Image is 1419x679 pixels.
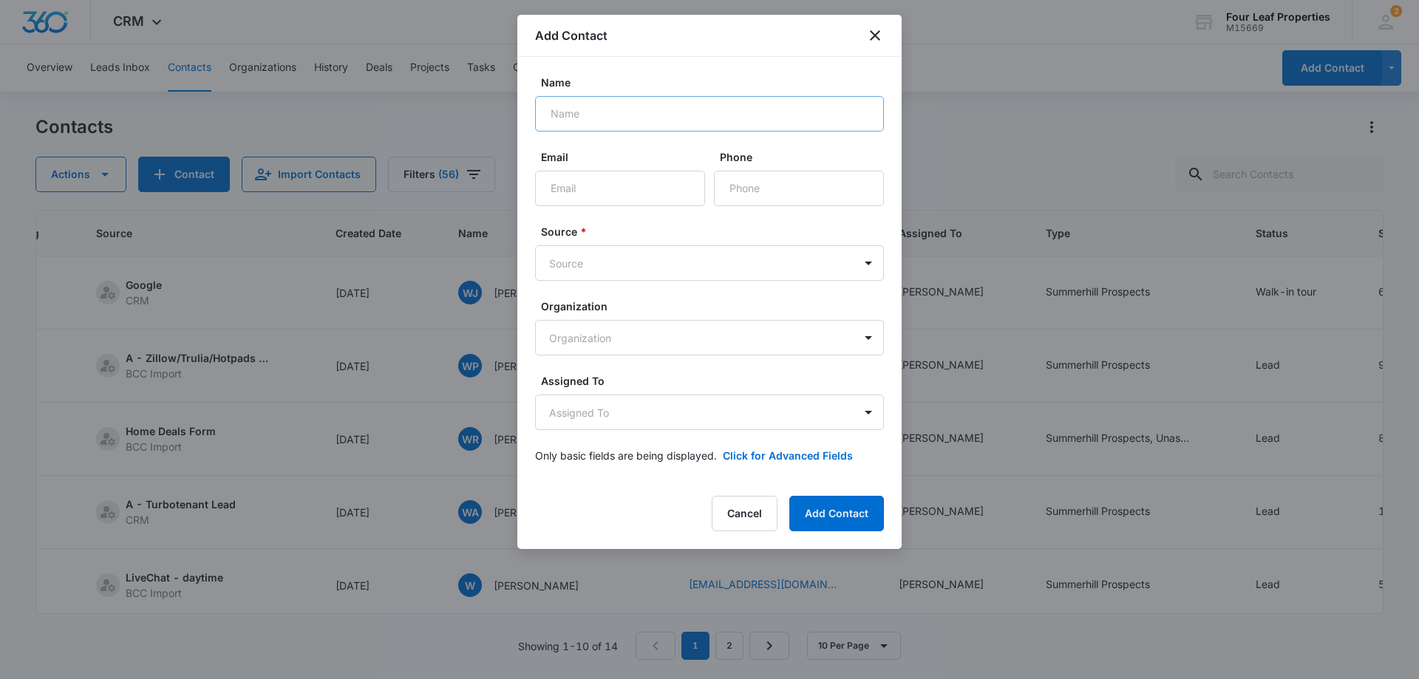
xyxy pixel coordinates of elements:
p: Only basic fields are being displayed. [535,448,717,463]
label: Source [541,224,890,239]
label: Name [541,75,890,90]
input: Phone [714,171,884,206]
label: Phone [720,149,890,165]
h1: Add Contact [535,27,608,44]
label: Assigned To [541,373,890,389]
label: Organization [541,298,890,314]
button: Add Contact [789,496,884,531]
button: Click for Advanced Fields [723,448,853,463]
label: Email [541,149,711,165]
button: Cancel [712,496,777,531]
button: close [866,27,884,44]
input: Email [535,171,705,206]
input: Name [535,96,884,132]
